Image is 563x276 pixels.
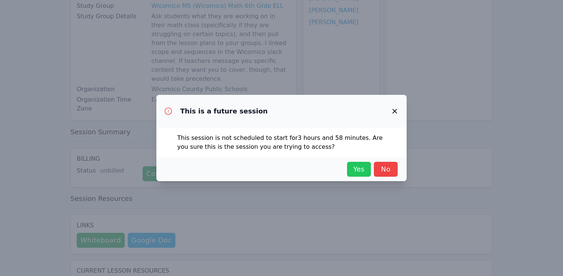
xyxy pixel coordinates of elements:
[180,107,268,116] h3: This is a future session
[351,164,367,174] span: Yes
[374,162,398,177] button: No
[347,162,371,177] button: Yes
[177,134,386,151] p: This session is not scheduled to start for 3 hours and 58 minutes . Are you sure this is the sess...
[378,164,394,174] span: No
